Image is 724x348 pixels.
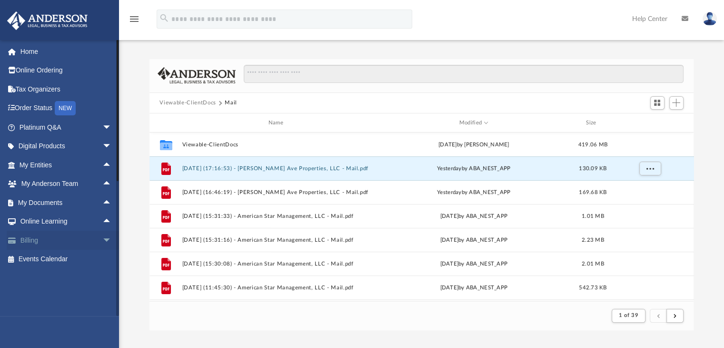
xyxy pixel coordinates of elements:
[582,237,604,243] span: 2.23 MB
[7,250,126,269] a: Events Calendar
[149,133,694,301] div: grid
[579,190,606,195] span: 169.68 KB
[619,313,638,318] span: 1 of 39
[102,231,121,250] span: arrow_drop_down
[378,164,570,173] div: by ABA_NEST_APP
[377,119,569,127] div: Modified
[182,213,374,219] button: [DATE] (15:31:33) - American Star Management, LLC - Mail.pdf
[378,236,570,245] div: [DATE] by ABA_NEST_APP
[437,190,461,195] span: yesterday
[7,99,126,118] a: Order StatusNEW
[182,142,374,148] button: Viewable-ClientDocs
[7,118,126,137] a: Platinum Q&Aarrow_drop_down
[7,80,126,99] a: Tax Organizers
[378,212,570,221] div: [DATE] by ABA_NEST_APP
[7,193,121,212] a: My Documentsarrow_drop_up
[102,137,121,156] span: arrow_drop_down
[7,42,126,61] a: Home
[7,212,121,231] a: Online Learningarrow_drop_up
[378,260,570,268] div: [DATE] by ABA_NEST_APP
[244,65,683,83] input: Search files and folders
[129,18,140,25] a: menu
[182,165,374,172] button: [DATE] (17:16:53) - [PERSON_NAME] Ave Properties, LLC - Mail.pdf
[612,309,645,322] button: 1 of 39
[7,155,126,174] a: My Entitiesarrow_drop_up
[4,11,90,30] img: Anderson Advisors Platinum Portal
[616,119,683,127] div: id
[437,166,461,171] span: yesterday
[378,188,570,197] div: by ABA_NEST_APP
[159,13,169,23] i: search
[7,174,121,194] a: My Anderson Teamarrow_drop_up
[102,174,121,194] span: arrow_drop_up
[582,214,604,219] span: 1.01 MB
[378,141,570,149] div: [DATE] by [PERSON_NAME]
[579,285,606,290] span: 542.73 KB
[639,162,661,176] button: More options
[159,99,216,107] button: Viewable-ClientDocs
[574,119,612,127] div: Size
[7,137,126,156] a: Digital Productsarrow_drop_down
[181,119,373,127] div: Name
[7,231,126,250] a: Billingarrow_drop_down
[579,166,606,171] span: 130.09 KB
[102,212,121,232] span: arrow_drop_up
[55,101,76,115] div: NEW
[182,189,374,195] button: [DATE] (16:46:19) - [PERSON_NAME] Ave Properties, LLC - Mail.pdf
[7,61,126,80] a: Online Ordering
[378,284,570,292] div: [DATE] by ABA_NEST_APP
[578,142,607,147] span: 419.06 MB
[153,119,177,127] div: id
[102,155,121,175] span: arrow_drop_up
[182,285,374,291] button: [DATE] (11:45:30) - American Star Management, LLC - Mail.pdf
[182,261,374,267] button: [DATE] (15:30:08) - American Star Management, LLC - Mail.pdf
[182,237,374,243] button: [DATE] (15:31:16) - American Star Management, LLC - Mail.pdf
[102,193,121,213] span: arrow_drop_up
[582,261,604,266] span: 2.01 MB
[102,118,121,137] span: arrow_drop_down
[225,99,237,107] button: Mail
[669,96,684,110] button: Add
[703,12,717,26] img: User Pic
[650,96,664,110] button: Switch to Grid View
[129,13,140,25] i: menu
